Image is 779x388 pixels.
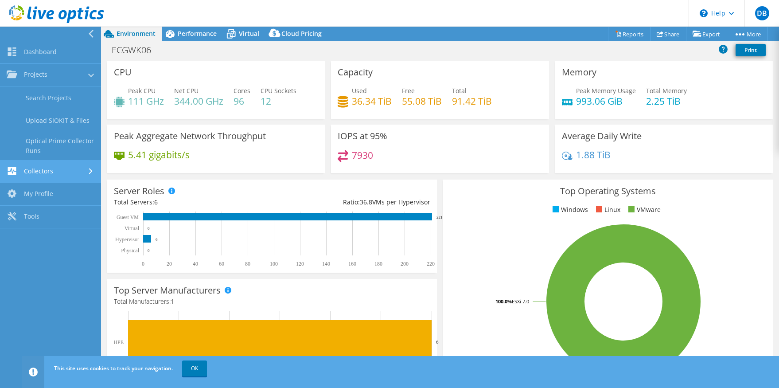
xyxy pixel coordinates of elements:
[338,67,373,77] h3: Capacity
[576,96,636,106] h4: 993.06 GiB
[128,86,156,95] span: Peak CPU
[360,198,372,206] span: 36.8
[626,205,661,215] li: VMware
[352,86,367,95] span: Used
[296,261,304,267] text: 120
[54,364,173,372] span: This site uses cookies to track your navigation.
[576,150,611,160] h4: 1.88 TiB
[550,205,588,215] li: Windows
[436,339,439,345] text: 6
[114,67,132,77] h3: CPU
[736,44,766,56] a: Print
[178,29,217,38] span: Performance
[154,198,158,206] span: 6
[121,247,139,254] text: Physical
[182,361,207,376] a: OK
[700,9,708,17] svg: \n
[174,86,199,95] span: Net CPU
[167,261,172,267] text: 20
[427,261,435,267] text: 220
[562,131,642,141] h3: Average Daily Write
[234,96,250,106] h4: 96
[114,297,430,306] h4: Total Manufacturers:
[452,96,492,106] h4: 91.42 TiB
[117,29,156,38] span: Environment
[402,86,415,95] span: Free
[261,96,296,106] h4: 12
[495,298,512,305] tspan: 100.0%
[401,261,409,267] text: 200
[450,186,766,196] h3: Top Operating Systems
[608,27,650,41] a: Reports
[114,197,272,207] div: Total Servers:
[562,67,596,77] h3: Memory
[128,150,190,160] h4: 5.41 gigabits/s
[402,96,442,106] h4: 55.08 TiB
[114,286,221,295] h3: Top Server Manufacturers
[148,226,150,231] text: 0
[239,29,259,38] span: Virtual
[436,215,443,219] text: 221
[128,96,164,106] h4: 111 GHz
[108,45,165,55] h1: ECGWK06
[646,96,687,106] h4: 2.25 TiB
[755,6,769,20] span: DB
[686,27,727,41] a: Export
[117,214,139,220] text: Guest VM
[727,27,768,41] a: More
[322,261,330,267] text: 140
[270,261,278,267] text: 100
[114,131,266,141] h3: Peak Aggregate Network Throughput
[142,261,144,267] text: 0
[374,261,382,267] text: 180
[348,261,356,267] text: 160
[272,197,430,207] div: Ratio: VMs per Hypervisor
[245,261,250,267] text: 80
[115,236,139,243] text: Hypervisor
[281,29,322,38] span: Cloud Pricing
[219,261,224,267] text: 60
[113,339,124,345] text: HPE
[174,96,223,106] h4: 344.00 GHz
[114,186,164,196] h3: Server Roles
[594,205,620,215] li: Linux
[234,86,250,95] span: Cores
[352,96,392,106] h4: 36.34 TiB
[650,27,686,41] a: Share
[193,261,198,267] text: 40
[171,297,174,306] span: 1
[148,248,150,253] text: 0
[338,131,387,141] h3: IOPS at 95%
[452,86,467,95] span: Total
[125,225,140,231] text: Virtual
[576,86,636,95] span: Peak Memory Usage
[646,86,687,95] span: Total Memory
[156,237,158,242] text: 6
[512,298,529,305] tspan: ESXi 7.0
[261,86,296,95] span: CPU Sockets
[352,150,373,160] h4: 7930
